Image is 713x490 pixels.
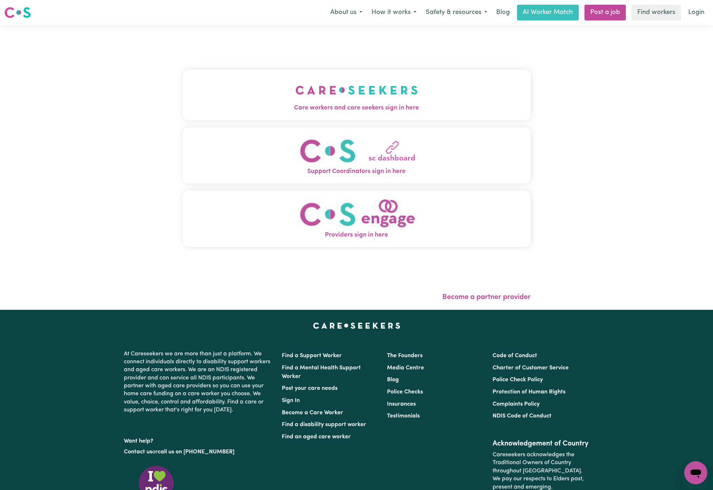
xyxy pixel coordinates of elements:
a: Police Check Policy [493,377,543,383]
button: About us [326,5,367,20]
a: Testimonials [387,413,420,419]
a: The Founders [387,353,423,359]
a: Careseekers home page [313,323,400,328]
a: Find a Support Worker [282,353,342,359]
a: Insurances [387,401,416,407]
a: Become a partner provider [442,294,531,301]
p: At Careseekers we are more than just a platform. We connect individuals directly to disability su... [124,347,273,417]
span: Care workers and care seekers sign in here [183,103,531,113]
button: Safety & resources [421,5,492,20]
a: Media Centre [387,365,424,371]
a: Post a job [584,5,626,20]
a: NDIS Code of Conduct [493,413,551,419]
a: Protection of Human Rights [493,389,565,395]
a: Sign In [282,398,300,403]
a: Complaints Policy [493,401,540,407]
img: Careseekers logo [4,6,31,19]
a: Careseekers logo [4,4,31,21]
a: Blog [492,5,514,20]
a: Become a Care Worker [282,410,343,416]
p: Want help? [124,434,273,445]
a: Login [684,5,709,20]
button: Support Coordinators sign in here [183,127,531,184]
p: or [124,445,273,459]
a: Post your care needs [282,386,337,391]
span: Providers sign in here [183,230,531,240]
button: Providers sign in here [183,191,531,247]
button: How it works [367,5,421,20]
a: Find a disability support worker [282,422,366,428]
span: Support Coordinators sign in here [183,167,531,176]
a: AI Worker Match [517,5,579,20]
a: Contact us [124,449,152,455]
a: Blog [387,377,399,383]
a: Code of Conduct [493,353,537,359]
a: call us on [PHONE_NUMBER] [158,449,234,455]
h2: Acknowledgement of Country [493,439,589,448]
a: Charter of Customer Service [493,365,569,371]
iframe: Button to launch messaging window [684,461,707,484]
a: Police Checks [387,389,423,395]
a: Find workers [632,5,681,20]
a: Find a Mental Health Support Worker [282,365,361,379]
button: Care workers and care seekers sign in here [183,70,531,120]
a: Find an aged care worker [282,434,351,440]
